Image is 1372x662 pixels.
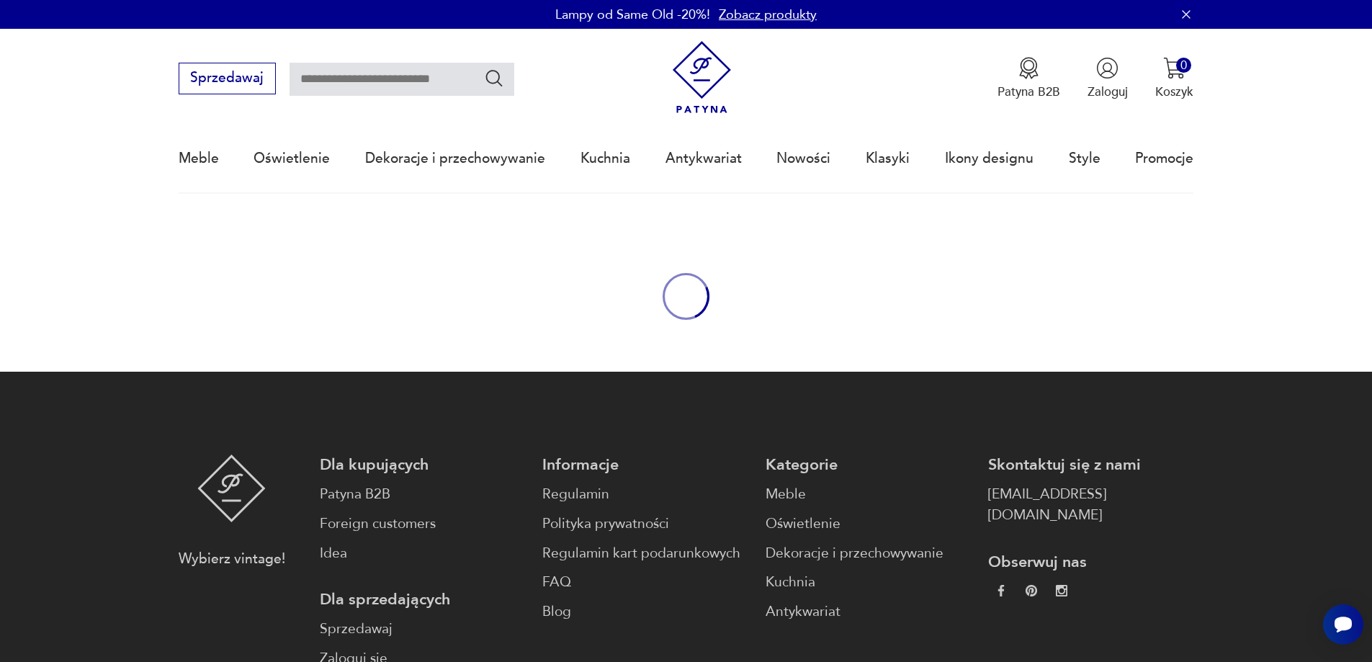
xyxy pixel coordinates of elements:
[580,125,630,192] a: Kuchnia
[766,572,971,593] a: Kuchnia
[320,455,525,475] p: Dla kupujących
[179,549,285,570] p: Wybierz vintage!
[542,484,748,505] a: Regulamin
[866,125,910,192] a: Klasyki
[1056,585,1067,596] img: c2fd9cf7f39615d9d6839a72ae8e59e5.webp
[988,552,1193,573] p: Obserwuj nas
[997,57,1060,100] button: Patyna B2B
[1096,57,1118,79] img: Ikonka użytkownika
[179,63,276,94] button: Sprzedawaj
[179,125,219,192] a: Meble
[988,484,1193,526] a: [EMAIL_ADDRESS][DOMAIN_NAME]
[365,125,545,192] a: Dekoracje i przechowywanie
[254,125,330,192] a: Oświetlenie
[1135,125,1193,192] a: Promocje
[1018,57,1040,79] img: Ikona medalu
[997,84,1060,100] p: Patyna B2B
[320,619,525,640] a: Sprzedawaj
[1088,84,1128,100] p: Zaloguj
[665,41,738,114] img: Patyna - sklep z meblami i dekoracjami vintage
[766,601,971,622] a: Antykwariat
[320,514,525,534] a: Foreign customers
[988,455,1193,475] p: Skontaktuj się z nami
[766,514,971,534] a: Oświetlenie
[1026,585,1037,596] img: 37d27d81a828e637adc9f9cb2e3d3a8a.webp
[542,601,748,622] a: Blog
[542,514,748,534] a: Polityka prywatności
[719,6,817,24] a: Zobacz produkty
[1088,57,1128,100] button: Zaloguj
[665,125,742,192] a: Antykwariat
[1163,57,1185,79] img: Ikona koszyka
[995,585,1007,596] img: da9060093f698e4c3cedc1453eec5031.webp
[542,455,748,475] p: Informacje
[1155,84,1193,100] p: Koszyk
[179,73,276,85] a: Sprzedawaj
[945,125,1034,192] a: Ikony designu
[484,68,505,89] button: Szukaj
[1069,125,1100,192] a: Style
[1323,604,1363,645] iframe: Smartsupp widget button
[766,455,971,475] p: Kategorie
[542,543,748,564] a: Regulamin kart podarunkowych
[197,455,266,522] img: Patyna - sklep z meblami i dekoracjami vintage
[1176,58,1191,73] div: 0
[542,572,748,593] a: FAQ
[1155,57,1193,100] button: 0Koszyk
[320,543,525,564] a: Idea
[320,484,525,505] a: Patyna B2B
[320,589,525,610] p: Dla sprzedających
[766,484,971,505] a: Meble
[997,57,1060,100] a: Ikona medaluPatyna B2B
[766,543,971,564] a: Dekoracje i przechowywanie
[776,125,830,192] a: Nowości
[555,6,710,24] p: Lampy od Same Old -20%!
